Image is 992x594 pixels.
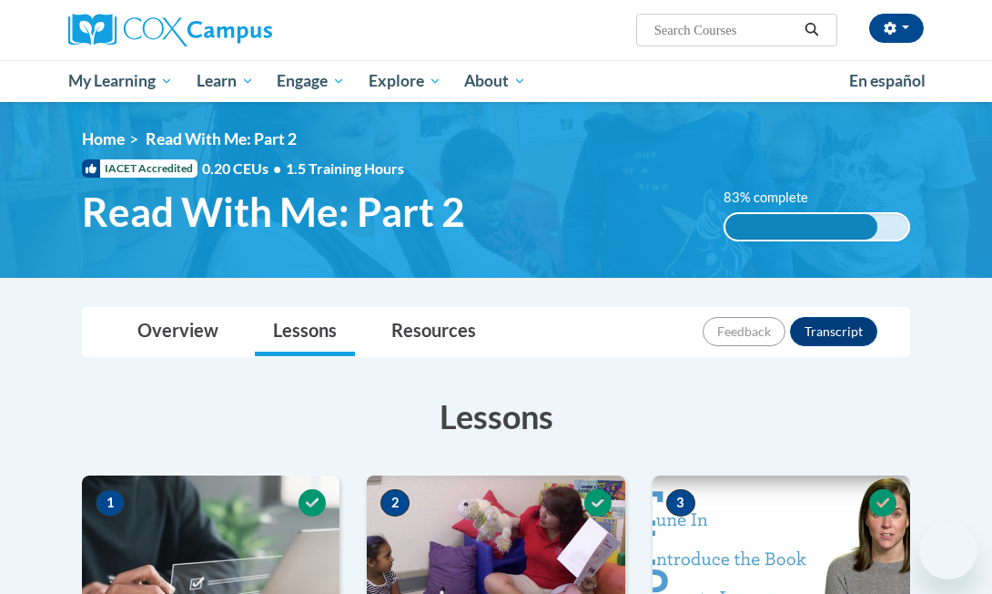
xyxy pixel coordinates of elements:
[82,394,910,439] h3: Lessons
[653,19,798,41] input: Search Courses
[273,159,281,177] span: •
[56,60,185,102] a: My Learning
[724,188,828,208] label: 83% complete
[369,70,441,92] span: Explore
[55,60,937,102] div: Main menu
[849,71,926,90] span: En español
[82,188,465,236] span: Read With Me: Part 2
[96,489,125,517] span: 1
[119,308,237,356] a: Overview
[82,129,125,148] a: Home
[197,70,254,92] span: Learn
[798,19,825,41] button: Search
[202,159,286,179] span: 0.20 CEUs
[380,489,410,517] span: 2
[68,70,173,92] span: My Learning
[919,521,977,579] iframe: Button to launch messaging window
[255,308,355,356] a: Lessons
[286,159,404,177] span: 1.5 Training Hours
[357,60,453,102] a: Explore
[666,489,695,517] span: 3
[725,214,877,240] div: 83% complete
[453,60,539,102] a: About
[68,14,272,46] img: Cox Campus
[703,317,785,346] button: Feedback
[68,14,335,46] a: Cox Campus
[277,70,345,92] span: Engage
[373,308,494,356] a: Resources
[185,60,266,102] a: Learn
[837,62,937,100] a: En español
[869,14,924,43] button: Account Settings
[146,129,297,148] span: Read With Me: Part 2
[82,159,197,178] span: IACET Accredited
[790,317,877,346] button: Transcript
[265,60,357,102] a: Engage
[464,70,526,92] span: About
